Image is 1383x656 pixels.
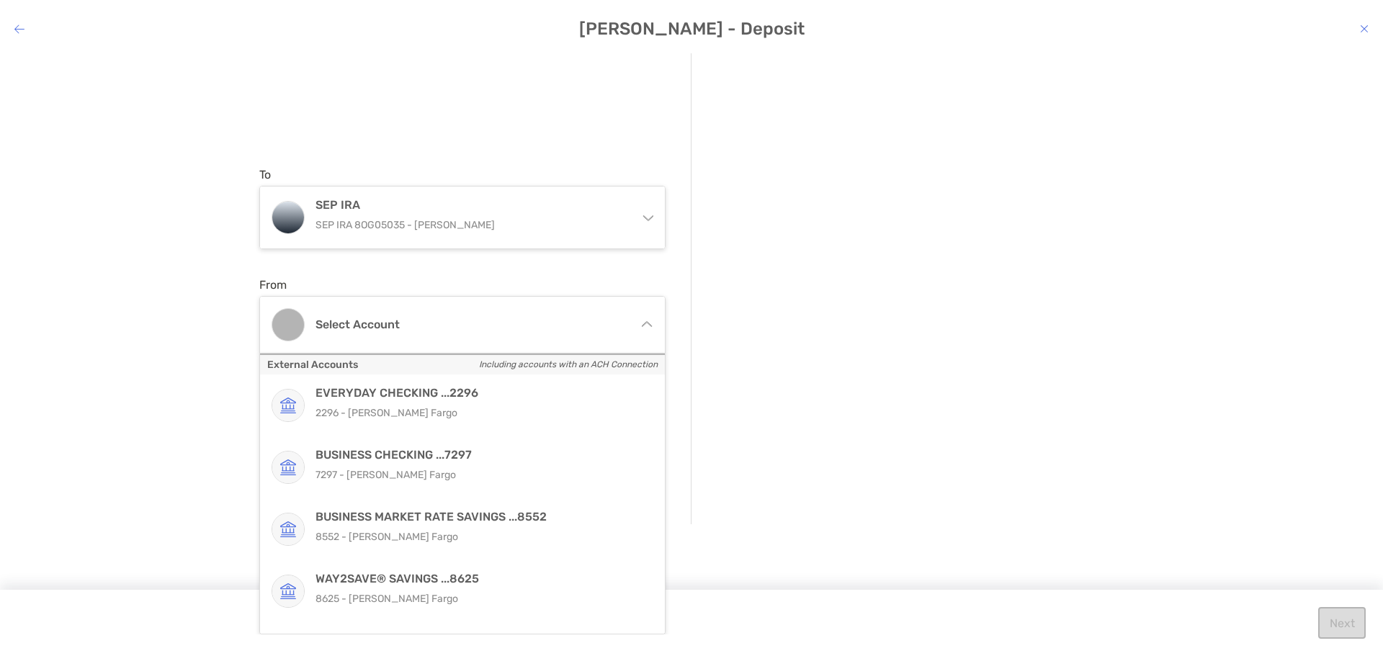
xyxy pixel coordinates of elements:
[272,575,304,607] img: WAY2SAVE® SAVINGS ...8625
[272,202,304,233] img: SEP IRA
[315,216,627,234] p: SEP IRA 8OG05035 - [PERSON_NAME]
[315,510,640,524] h4: BUSINESS MARKET RATE SAVINGS ...8552
[272,451,304,483] img: BUSINESS CHECKING ...7297
[272,390,304,421] img: EVERYDAY CHECKING ...2296
[315,198,627,212] h4: SEP IRA
[260,354,665,374] p: External Accounts
[315,466,640,484] p: 7297 - [PERSON_NAME] Fargo
[315,404,640,422] p: 2296 - [PERSON_NAME] Fargo
[479,356,658,374] i: Including accounts with an ACH Connection
[259,278,287,292] label: From
[315,318,627,331] h4: Select account
[315,386,640,400] h4: EVERYDAY CHECKING ...2296
[315,528,640,546] p: 8552 - [PERSON_NAME] Fargo
[315,590,640,608] p: 8625 - [PERSON_NAME] Fargo
[315,572,640,585] h4: WAY2SAVE® SAVINGS ...8625
[259,168,271,181] label: To
[315,448,640,462] h4: BUSINESS CHECKING ...7297
[272,513,304,545] img: BUSINESS MARKET RATE SAVINGS ...8552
